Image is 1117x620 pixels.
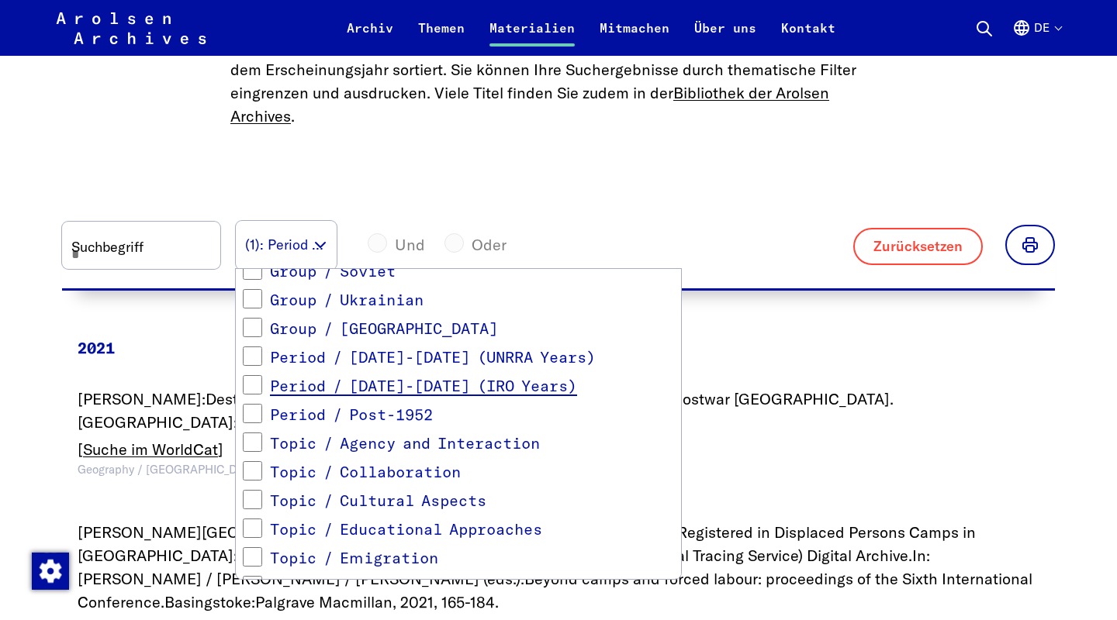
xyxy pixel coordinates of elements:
[243,518,262,538] input: Topic / Educational Approaches
[270,293,424,310] span: Group / Ukrainian
[243,375,262,394] input: Period / [DATE]-[DATE] (IRO Years)
[270,350,596,367] span: Period / [DATE]-[DATE] (UNRRA Years)
[270,522,542,539] span: Topic / Educational Approaches
[78,412,237,432] span: [GEOGRAPHIC_DATA]:
[243,461,262,480] input: Topic / Collaboration
[78,522,361,542] span: [PERSON_NAME][GEOGRAPHIC_DATA]:
[230,83,829,126] a: Bibliothek der Arolsen Archives
[78,462,558,477] span: Geography / [GEOGRAPHIC_DATA]; Period / [DATE]-[DATE] (IRO Years); Topic / Emigration
[78,389,206,408] span: [PERSON_NAME]:
[472,233,507,257] label: Oder
[270,436,540,453] span: Topic / Agency and Interaction
[769,19,848,56] a: Kontakt
[270,465,461,482] span: Topic / Collaboration
[243,404,262,423] input: Period / Post-1952
[243,318,262,337] input: Group / [GEOGRAPHIC_DATA]
[243,346,262,366] input: Period / [DATE]-[DATE] (UNRRA Years)
[334,19,406,56] a: Archiv
[334,9,848,46] nav: Primär
[236,221,337,270] button: (1): Period / [DATE]-[DATE] (IRO Years)
[31,552,68,589] div: Zustimmung ändern
[164,592,255,611] span: Basingstoke:
[682,19,769,56] a: Über uns
[62,337,1055,360] div: 2021
[400,592,434,611] span: 2021
[78,569,524,588] span: [PERSON_NAME] / [PERSON_NAME] / [PERSON_NAME] (eds.):
[243,289,262,308] input: Group / Ukrainian
[243,490,262,509] input: Topic / Cultural Aspects
[270,494,486,511] span: Topic / Cultural Aspects
[270,551,438,568] span: Topic / Emigration
[32,553,69,590] img: Zustimmung ändern
[206,389,894,408] span: Destination elsewhere: displaced persons and their quest to leave postwar [GEOGRAPHIC_DATA].
[270,322,498,339] span: Group / [GEOGRAPHIC_DATA]
[243,260,262,280] input: Group / Soviet
[270,408,433,425] span: Period / Post-1952
[270,379,577,396] span: Period / [DATE]-[DATE] (IRO Years)
[587,19,682,56] a: Mitmachen
[243,432,262,452] input: Topic / Agency and Interaction
[406,19,477,56] a: Themen
[78,438,1039,461] a: [Suche im WorldCat]
[243,576,262,595] input: Topic / Gender Studies
[270,264,396,281] span: Group / Soviet
[395,233,425,257] label: Und
[243,547,262,567] input: Topic / Emigration
[1012,19,1061,56] button: Deutsch, Sprachauswahl
[477,19,587,56] a: Materialien
[255,592,393,611] span: Palgrave Macmillan
[853,228,983,266] button: Zurücksetzen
